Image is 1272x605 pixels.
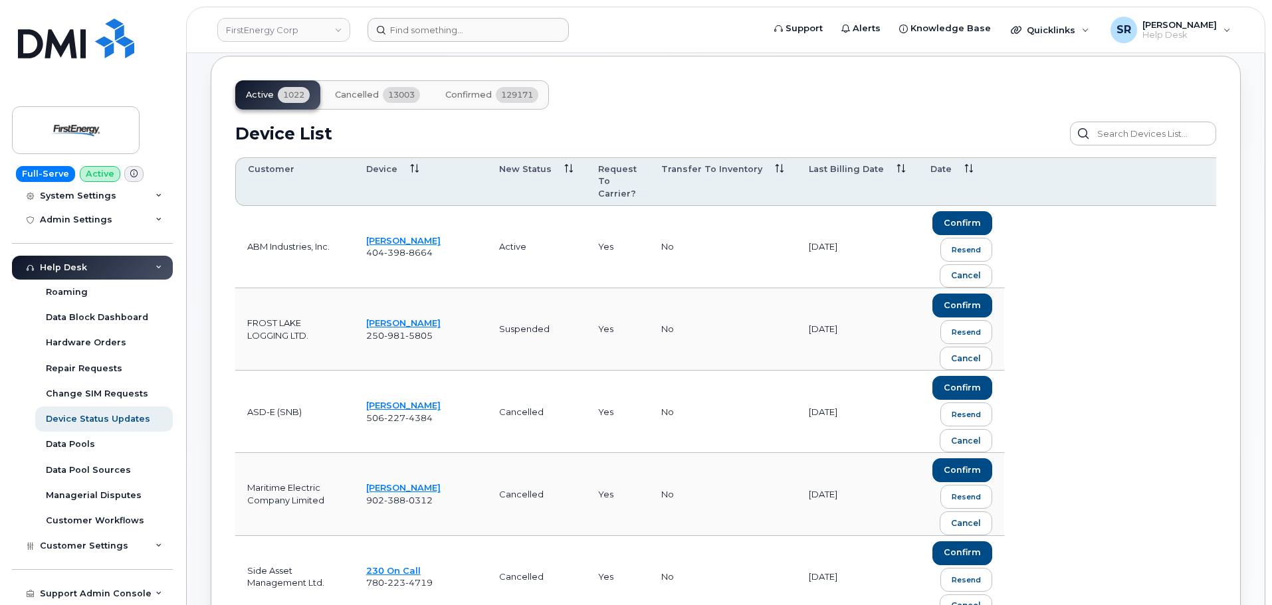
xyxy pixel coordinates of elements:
[940,568,992,592] button: resend
[586,157,649,206] th: Request to carrier?
[940,320,992,344] button: resend
[487,371,586,453] td: Cancelled
[952,574,981,585] span: resend
[384,577,405,588] span: 223
[940,264,992,288] a: cancel
[235,453,354,535] td: Maritime Electric Company Limited
[235,371,354,453] td: ASD-E (SNB)
[235,206,354,288] td: ABM Industries, Inc.
[890,15,1000,42] a: Knowledge Base
[1142,19,1217,30] span: [PERSON_NAME]
[384,495,405,505] span: 388
[405,330,433,341] span: 5805
[765,15,832,42] a: Support
[944,464,981,476] span: confirm
[366,235,441,246] a: [PERSON_NAME]
[405,495,433,505] span: 0312
[940,485,992,509] button: resend
[405,412,433,423] span: 4384
[1214,547,1262,595] iframe: Messenger Launcher
[366,577,433,588] span: 780
[235,124,332,143] h2: Device List
[235,157,354,206] th: Customer
[649,206,797,288] td: No
[649,288,797,371] td: No
[1142,30,1217,41] span: Help Desk
[487,288,586,371] td: Suspended
[932,541,992,565] button: confirm
[952,327,981,337] span: resend
[405,577,433,588] span: 4719
[366,247,433,258] span: 404
[944,382,981,394] span: confirm
[586,206,649,288] td: Yes
[1101,17,1240,43] div: Sebastian Reissig
[944,217,981,229] span: confirm
[1002,17,1099,43] div: Quicklinks
[366,317,441,328] a: [PERSON_NAME]
[366,400,441,410] a: [PERSON_NAME]
[930,163,952,175] span: Date
[853,22,881,35] span: Alerts
[932,211,992,235] button: confirm
[1116,22,1131,38] span: SR
[586,371,649,453] td: Yes
[366,330,433,341] span: 250
[366,482,441,493] a: [PERSON_NAME]
[235,288,354,371] td: FROST LAKE LOGGING LTD.
[649,453,797,535] td: No
[944,547,981,559] span: confirm
[217,18,350,42] a: FirstEnergy Corp
[487,453,586,535] td: Cancelled
[940,429,992,452] a: cancel
[384,330,405,341] span: 981
[940,347,992,370] a: cancel
[366,565,421,576] a: 230 On Call
[951,517,981,529] div: cancel
[383,87,420,103] span: 13003
[1070,122,1216,145] input: Search Devices List...
[797,288,918,371] td: [DATE]
[335,90,379,100] span: Cancelled
[809,163,884,175] span: Last Billing Date
[832,15,890,42] a: Alerts
[499,163,552,175] span: New Status
[952,409,981,420] span: resend
[586,453,649,535] td: Yes
[951,353,981,365] div: cancel
[940,238,992,262] button: resend
[932,294,992,317] button: confirm
[366,163,397,175] span: Device
[368,18,569,42] input: Find something...
[951,435,981,447] div: cancel
[940,402,992,426] button: resend
[940,511,992,535] a: cancel
[487,206,586,288] td: Active
[952,244,981,255] span: resend
[366,412,433,423] span: 506
[952,491,981,502] span: resend
[951,270,981,282] div: cancel
[786,22,823,35] span: Support
[910,22,991,35] span: Knowledge Base
[1027,25,1075,35] span: Quicklinks
[797,453,918,535] td: [DATE]
[932,376,992,400] button: confirm
[649,371,797,453] td: No
[797,206,918,288] td: [DATE]
[384,247,405,258] span: 398
[366,495,433,505] span: 902
[496,87,538,103] span: 129171
[586,288,649,371] td: Yes
[944,300,981,311] span: confirm
[932,458,992,482] button: confirm
[405,247,433,258] span: 8664
[797,371,918,453] td: [DATE]
[445,90,492,100] span: Confirmed
[661,163,762,175] span: Transfer to inventory
[384,412,405,423] span: 227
